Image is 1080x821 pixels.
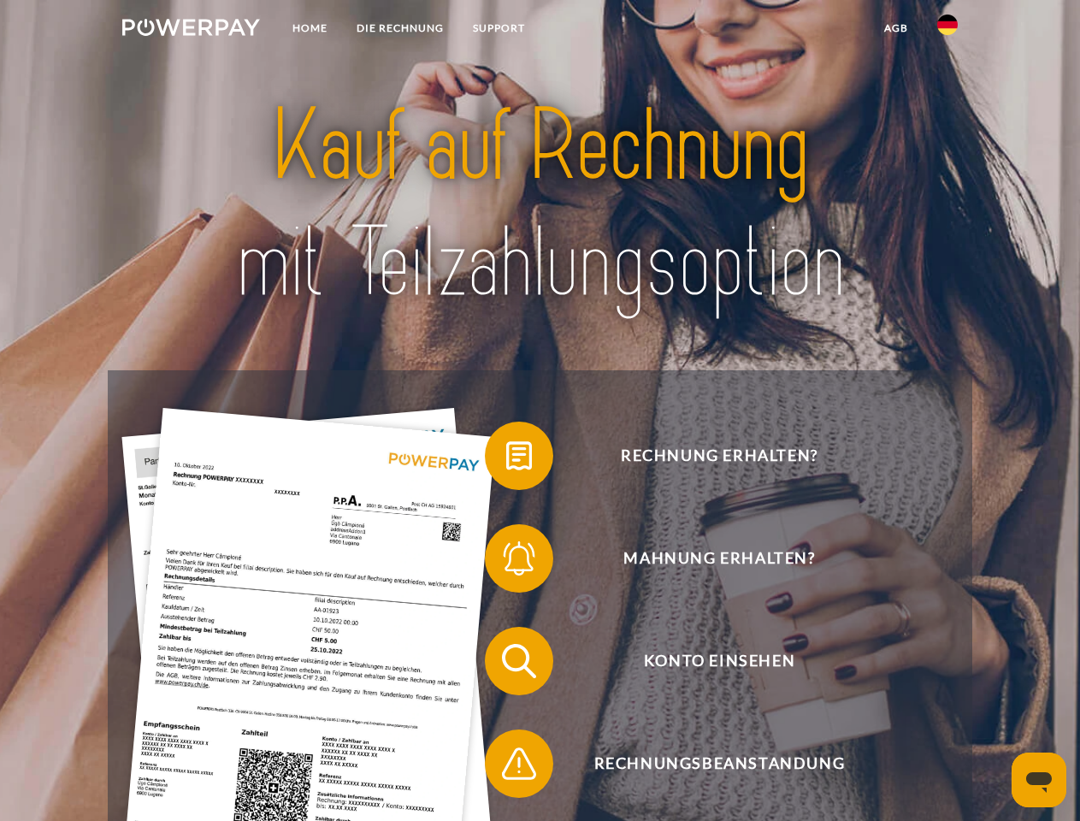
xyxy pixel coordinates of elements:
img: logo-powerpay-white.svg [122,19,260,36]
span: Mahnung erhalten? [510,524,929,593]
a: SUPPORT [458,13,540,44]
img: qb_bill.svg [498,434,540,477]
img: title-powerpay_de.svg [163,82,917,328]
a: DIE RECHNUNG [342,13,458,44]
span: Rechnung erhalten? [510,422,929,490]
button: Mahnung erhalten? [485,524,930,593]
button: Konto einsehen [485,627,930,695]
button: Rechnung erhalten? [485,422,930,490]
a: Home [278,13,342,44]
img: qb_search.svg [498,640,540,682]
span: Rechnungsbeanstandung [510,729,929,798]
span: Konto einsehen [510,627,929,695]
img: qb_warning.svg [498,742,540,785]
img: de [937,15,958,35]
img: qb_bell.svg [498,537,540,580]
iframe: Schaltfläche zum Öffnen des Messaging-Fensters [1012,753,1066,807]
button: Rechnungsbeanstandung [485,729,930,798]
a: agb [870,13,923,44]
